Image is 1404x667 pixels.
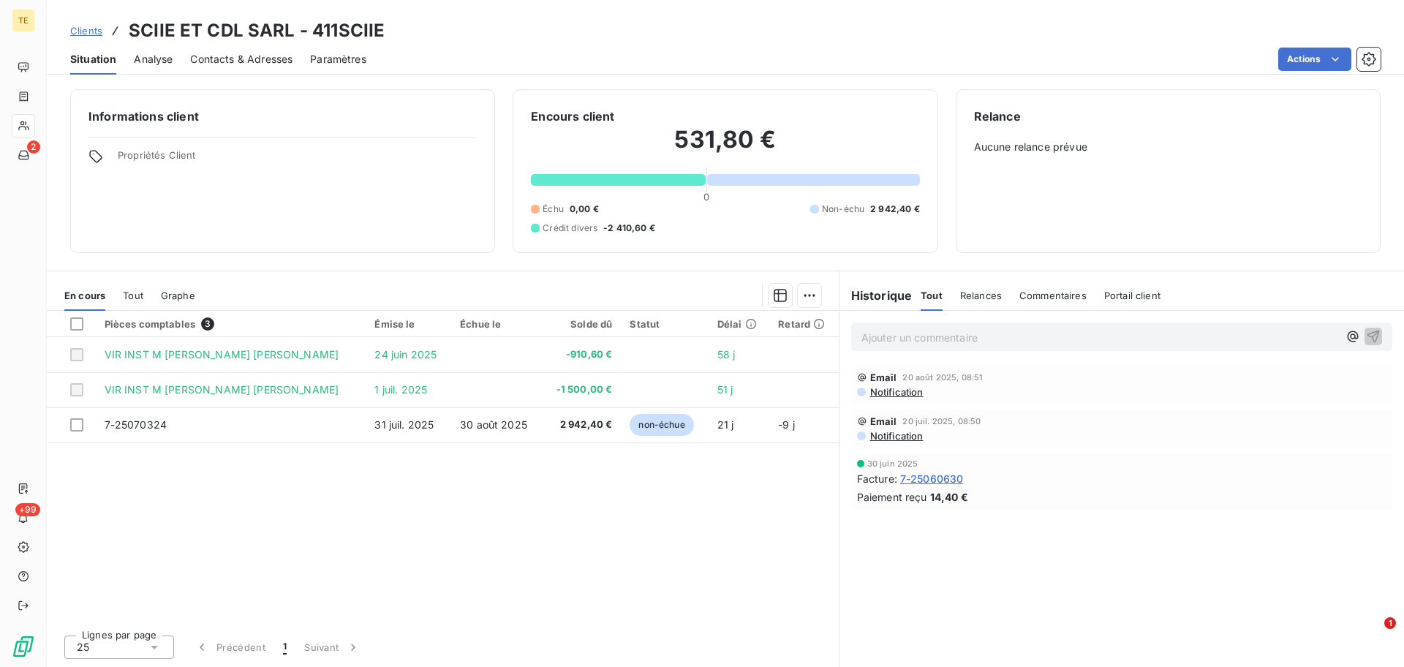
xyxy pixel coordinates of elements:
[960,290,1002,301] span: Relances
[1104,290,1160,301] span: Portail client
[930,489,968,505] span: 14,40 €
[717,318,760,330] div: Délai
[902,373,983,382] span: 20 août 2025, 08:51
[974,140,1362,154] span: Aucune relance prévue
[12,635,35,658] img: Logo LeanPay
[1384,617,1396,629] span: 1
[630,414,693,436] span: non-échue
[1354,617,1389,652] iframe: Intercom live chat
[283,640,287,655] span: 1
[70,23,102,38] a: Clients
[974,108,1362,125] h6: Relance
[543,203,564,216] span: Échu
[201,317,214,331] span: 3
[921,290,943,301] span: Tout
[105,348,339,361] span: VIR INST M [PERSON_NAME] [PERSON_NAME]
[27,140,40,154] span: 2
[12,9,35,32] div: TE
[1278,48,1351,71] button: Actions
[778,318,829,330] div: Retard
[551,347,612,362] span: -910,60 €
[105,317,358,331] div: Pièces comptables
[551,318,612,330] div: Solde dû
[105,418,167,431] span: 7-25070324
[570,203,599,216] span: 0,00 €
[1019,290,1087,301] span: Commentaires
[531,125,919,169] h2: 531,80 €
[374,418,434,431] span: 31 juil. 2025
[70,52,116,67] span: Situation
[374,318,442,330] div: Émise le
[15,503,40,516] span: +99
[186,632,274,663] button: Précédent
[630,318,699,330] div: Statut
[374,383,427,396] span: 1 juil. 2025
[12,143,34,167] a: 2
[869,386,924,398] span: Notification
[870,372,897,383] span: Email
[190,52,292,67] span: Contacts & Adresses
[703,191,709,203] span: 0
[870,415,897,427] span: Email
[778,418,795,431] span: -9 j
[870,203,920,216] span: 2 942,40 €
[161,290,195,301] span: Graphe
[460,318,533,330] div: Échue le
[551,418,612,432] span: 2 942,40 €
[105,383,339,396] span: VIR INST M [PERSON_NAME] [PERSON_NAME]
[543,222,597,235] span: Crédit divers
[134,52,173,67] span: Analyse
[822,203,864,216] span: Non-échu
[88,108,477,125] h6: Informations client
[603,222,655,235] span: -2 410,60 €
[295,632,369,663] button: Suivant
[310,52,366,67] span: Paramètres
[374,348,437,361] span: 24 juin 2025
[869,430,924,442] span: Notification
[70,25,102,37] span: Clients
[839,287,913,304] h6: Historique
[857,489,927,505] span: Paiement reçu
[64,290,105,301] span: En cours
[717,383,733,396] span: 51 j
[77,640,89,655] span: 25
[129,18,385,44] h3: SCIIE ET CDL SARL - 411SCIIE
[531,108,614,125] h6: Encours client
[123,290,143,301] span: Tout
[857,471,897,486] span: Facture :
[551,383,612,397] span: -1 500,00 €
[274,632,295,663] button: 1
[867,459,918,468] span: 30 juin 2025
[900,471,964,486] span: 7-25060630
[118,149,477,170] span: Propriétés Client
[717,348,736,361] span: 58 j
[460,418,527,431] span: 30 août 2025
[902,417,981,426] span: 20 juil. 2025, 08:50
[717,418,734,431] span: 21 j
